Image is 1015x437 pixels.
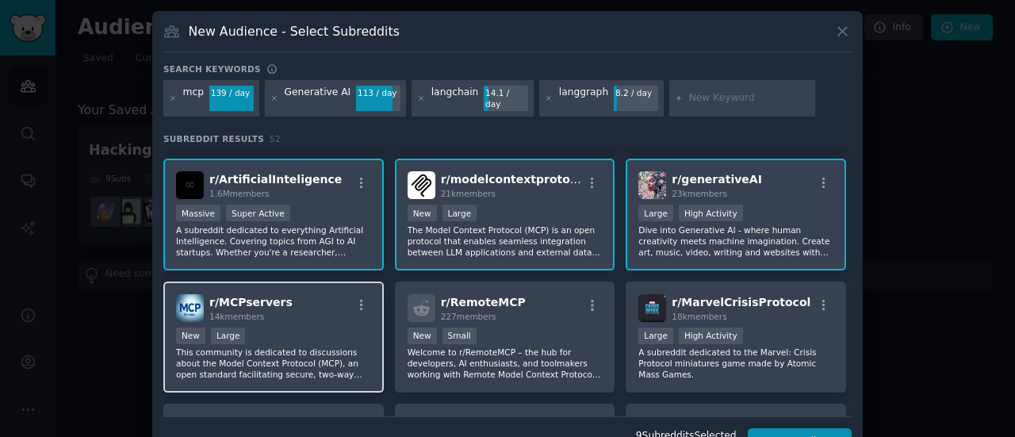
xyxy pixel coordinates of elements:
[176,328,205,344] div: New
[226,205,290,221] div: Super Active
[189,23,400,40] h3: New Audience - Select Subreddits
[672,312,726,321] span: 18k members
[638,224,833,258] p: Dive into Generative AI - where human creativity meets machine imagination. Create art, music, vi...
[638,347,833,380] p: A subreddit dedicated to the Marvel: Crisis Protocol miniatures game made by Atomic Mass Games.
[638,171,666,199] img: generativeAI
[176,205,220,221] div: Massive
[638,328,673,344] div: Large
[442,328,477,344] div: Small
[441,189,496,198] span: 21k members
[638,205,673,221] div: Large
[176,171,204,199] img: ArtificialInteligence
[408,224,603,258] p: The Model Context Protocol (MCP) is an open protocol that enables seamless integration between LL...
[442,205,477,221] div: Large
[209,312,264,321] span: 14k members
[211,328,246,344] div: Large
[209,296,293,309] span: r/ MCPservers
[441,296,526,309] span: r/ RemoteMCP
[408,205,437,221] div: New
[679,328,743,344] div: High Activity
[209,86,254,100] div: 139 / day
[284,86,350,111] div: Generative AI
[270,134,281,144] span: 52
[209,173,342,186] span: r/ ArtificialInteligence
[408,328,437,344] div: New
[672,173,762,186] span: r/ generativeAI
[209,189,270,198] span: 1.6M members
[163,63,261,75] h3: Search keywords
[441,173,588,186] span: r/ modelcontextprotocol
[484,86,528,111] div: 14.1 / day
[356,86,400,100] div: 113 / day
[408,347,603,380] p: Welcome to r/RemoteMCP – the hub for developers, AI enthusiasts, and toolmakers working with Remo...
[431,86,479,111] div: langchain
[672,296,810,309] span: r/ MarvelCrisisProtocol
[672,189,726,198] span: 23k members
[183,86,204,111] div: mcp
[163,133,264,144] span: Subreddit Results
[408,171,435,199] img: modelcontextprotocol
[638,294,666,322] img: MarvelCrisisProtocol
[559,86,608,111] div: langgraph
[689,91,810,105] input: New Keyword
[679,205,743,221] div: High Activity
[176,347,371,380] p: This community is dedicated to discussions about the Model Context Protocol (MCP), an open standa...
[176,224,371,258] p: A subreddit dedicated to everything Artificial Intelligence. Covering topics from AGI to AI start...
[441,312,496,321] span: 227 members
[614,86,658,100] div: 8.2 / day
[176,294,204,322] img: MCPservers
